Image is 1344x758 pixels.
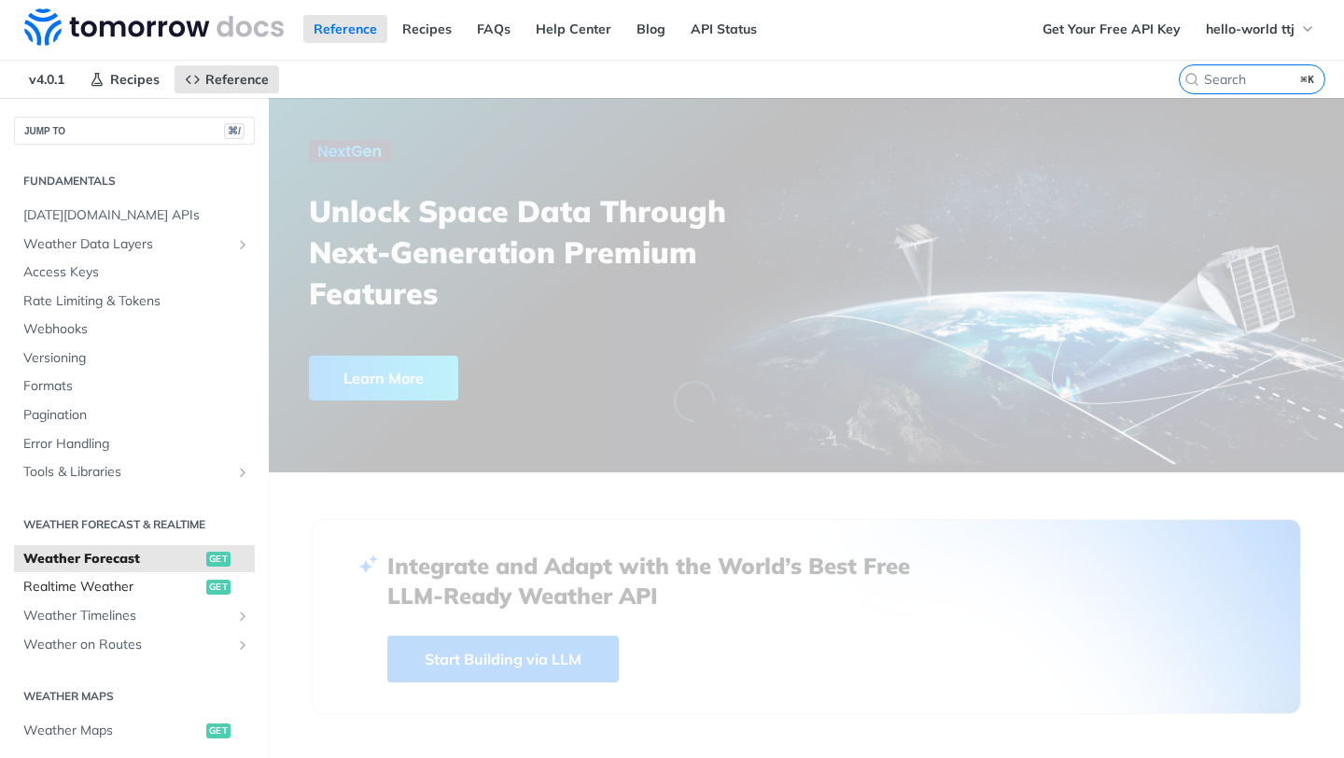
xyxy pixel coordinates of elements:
[14,717,255,745] a: Weather Mapsget
[14,631,255,659] a: Weather on RoutesShow subpages for Weather on Routes
[14,372,255,400] a: Formats
[14,401,255,429] a: Pagination
[1032,15,1191,43] a: Get Your Free API Key
[14,288,255,316] a: Rate Limiting & Tokens
[235,237,250,252] button: Show subpages for Weather Data Layers
[14,430,255,458] a: Error Handling
[235,638,250,653] button: Show subpages for Weather on Routes
[14,545,255,573] a: Weather Forecastget
[23,722,202,740] span: Weather Maps
[14,458,255,486] a: Tools & LibrariesShow subpages for Tools & Libraries
[1296,70,1320,89] kbd: ⌘K
[680,15,767,43] a: API Status
[205,71,269,88] span: Reference
[23,292,250,311] span: Rate Limiting & Tokens
[14,202,255,230] a: [DATE][DOMAIN_NAME] APIs
[14,688,255,705] h2: Weather Maps
[235,465,250,480] button: Show subpages for Tools & Libraries
[23,463,231,482] span: Tools & Libraries
[23,320,250,339] span: Webhooks
[206,552,231,567] span: get
[175,65,279,93] a: Reference
[19,65,75,93] span: v4.0.1
[23,377,250,396] span: Formats
[14,259,255,287] a: Access Keys
[626,15,676,43] a: Blog
[206,723,231,738] span: get
[23,435,250,454] span: Error Handling
[14,573,255,601] a: Realtime Weatherget
[14,316,255,344] a: Webhooks
[1206,21,1295,37] span: hello-world ttj
[235,609,250,624] button: Show subpages for Weather Timelines
[24,8,284,46] img: Tomorrow.io Weather API Docs
[467,15,521,43] a: FAQs
[23,636,231,654] span: Weather on Routes
[525,15,622,43] a: Help Center
[23,578,202,597] span: Realtime Weather
[110,71,160,88] span: Recipes
[79,65,170,93] a: Recipes
[14,516,255,533] h2: Weather Forecast & realtime
[14,602,255,630] a: Weather TimelinesShow subpages for Weather Timelines
[23,206,250,225] span: [DATE][DOMAIN_NAME] APIs
[23,263,250,282] span: Access Keys
[392,15,462,43] a: Recipes
[1196,15,1325,43] button: hello-world ttj
[23,349,250,368] span: Versioning
[1184,72,1199,87] svg: Search
[14,117,255,145] button: JUMP TO⌘/
[14,231,255,259] a: Weather Data LayersShow subpages for Weather Data Layers
[14,173,255,189] h2: Fundamentals
[14,344,255,372] a: Versioning
[23,406,250,425] span: Pagination
[303,15,387,43] a: Reference
[224,123,245,139] span: ⌘/
[23,235,231,254] span: Weather Data Layers
[23,607,231,625] span: Weather Timelines
[23,550,202,568] span: Weather Forecast
[206,580,231,595] span: get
